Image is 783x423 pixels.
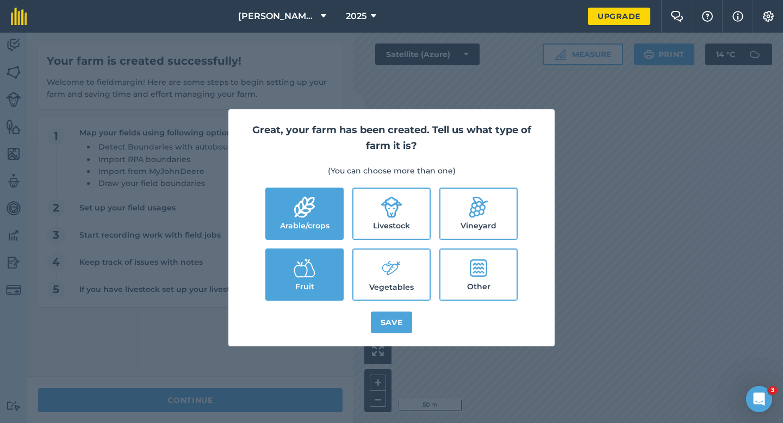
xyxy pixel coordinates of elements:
[588,8,650,25] a: Upgrade
[440,250,517,300] label: Other
[266,250,343,300] label: Fruit
[353,250,430,300] label: Vegetables
[768,386,777,395] span: 3
[670,11,683,22] img: Two speech bubbles overlapping with the left bubble in the forefront
[241,122,542,154] h2: Great, your farm has been created. Tell us what type of farm it is?
[762,11,775,22] img: A cog icon
[11,8,27,25] img: fieldmargin Logo
[440,189,517,239] label: Vineyard
[701,11,714,22] img: A question mark icon
[746,386,772,412] iframe: Intercom live chat
[241,165,542,177] p: (You can choose more than one)
[238,10,316,23] span: [PERSON_NAME] & Sons Farming
[371,312,413,333] button: Save
[353,189,430,239] label: Livestock
[346,10,366,23] span: 2025
[732,10,743,23] img: svg+xml;base64,PHN2ZyB4bWxucz0iaHR0cDovL3d3dy53My5vcmcvMjAwMC9zdmciIHdpZHRoPSIxNyIgaGVpZ2h0PSIxNy...
[266,189,343,239] label: Arable/crops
